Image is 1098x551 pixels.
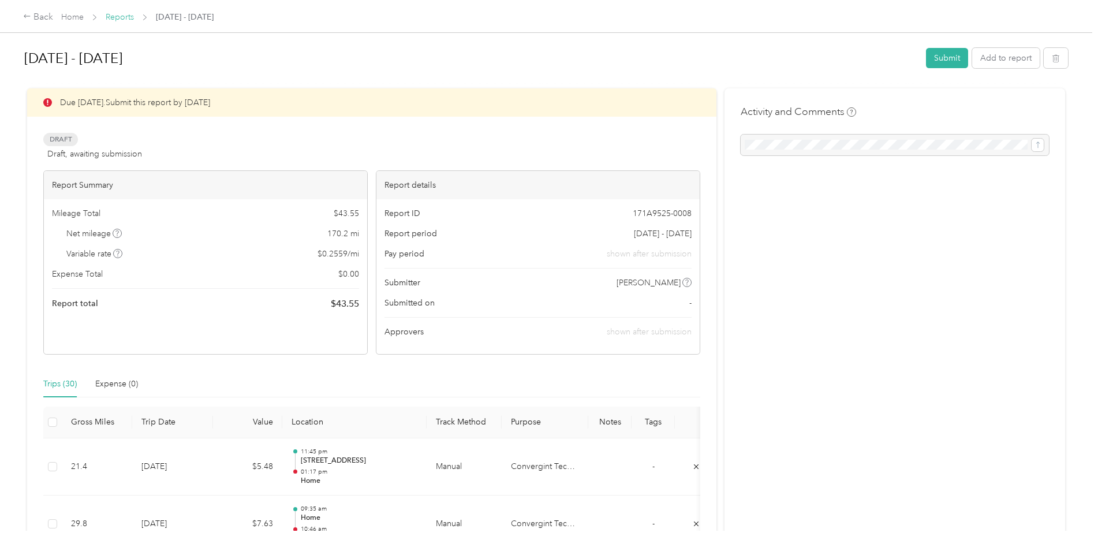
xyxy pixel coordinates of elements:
h4: Activity and Comments [741,105,856,119]
th: Value [213,407,282,438]
td: $5.48 [213,438,282,496]
span: shown after submission [607,248,692,260]
div: Expense (0) [95,378,138,390]
span: [PERSON_NAME] [617,277,681,289]
a: Reports [106,12,134,22]
th: Tags [632,407,675,438]
span: Submitter [384,277,420,289]
span: Draft [43,133,78,146]
span: $ 0.00 [338,268,359,280]
span: Report ID [384,207,420,219]
button: Add to report [972,48,1040,68]
p: Home [301,476,417,486]
p: Home [301,513,417,523]
span: $ 43.55 [334,207,359,219]
p: 11:45 pm [301,448,417,456]
span: 171A9525-0008 [633,207,692,219]
td: Convergint Technologies [502,438,588,496]
th: Track Method [427,407,502,438]
div: Report details [376,171,700,199]
div: Due [DATE]. Submit this report by [DATE] [27,88,716,117]
span: [DATE] - [DATE] [156,11,214,23]
span: $ 0.2559 / mi [318,248,359,260]
span: Report total [52,297,98,310]
th: Purpose [502,407,588,438]
span: Approvers [384,326,424,338]
p: 10:46 am [301,525,417,533]
th: Gross Miles [62,407,132,438]
div: Trips (30) [43,378,77,390]
div: Report Summary [44,171,367,199]
td: 21.4 [62,438,132,496]
span: Variable rate [66,248,123,260]
th: Location [282,407,427,438]
span: 170.2 mi [327,228,359,240]
span: Pay period [384,248,424,260]
span: - [652,461,655,471]
span: Mileage Total [52,207,100,219]
a: Home [61,12,84,22]
span: $ 43.55 [331,297,359,311]
span: [DATE] - [DATE] [634,228,692,240]
button: Submit [926,48,968,68]
iframe: Everlance-gr Chat Button Frame [1033,486,1098,551]
span: Report period [384,228,437,240]
h1: Sep 1 - 30, 2025 [24,44,918,72]
span: Draft, awaiting submission [47,148,142,160]
th: Notes [588,407,632,438]
td: Manual [427,438,502,496]
p: 09:35 am [301,505,417,513]
span: Expense Total [52,268,103,280]
span: shown after submission [607,327,692,337]
div: Back [23,10,53,24]
span: - [652,519,655,528]
span: - [689,297,692,309]
td: [DATE] [132,438,213,496]
th: Trip Date [132,407,213,438]
span: Net mileage [66,228,122,240]
p: 01:17 pm [301,468,417,476]
p: [STREET_ADDRESS] [301,456,417,466]
span: Submitted on [384,297,435,309]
